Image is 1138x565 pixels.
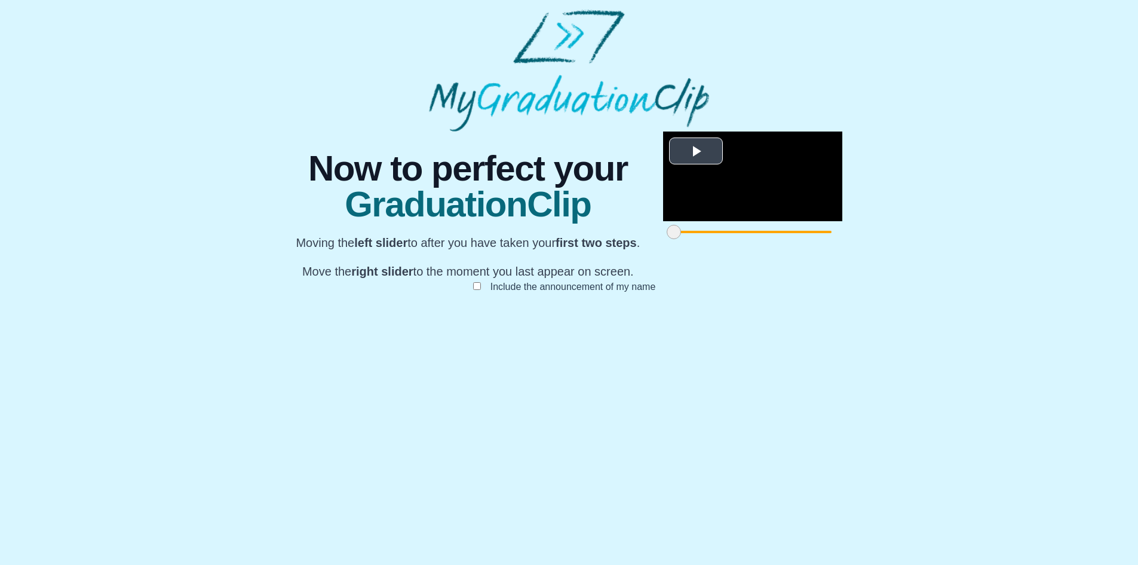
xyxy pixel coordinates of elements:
[296,263,640,280] p: Move the to the moment you last appear on screen.
[663,132,842,221] div: Video Player
[481,277,665,297] label: Include the announcement of my name
[669,138,723,164] button: Play Video
[429,10,708,132] img: MyGraduationClip
[296,234,640,251] p: Moving the to after you have taken your .
[556,236,637,249] b: first two steps
[354,236,407,249] b: left slider
[296,187,640,222] span: GraduationClip
[351,265,413,278] b: right slider
[296,151,640,187] span: Now to perfect your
